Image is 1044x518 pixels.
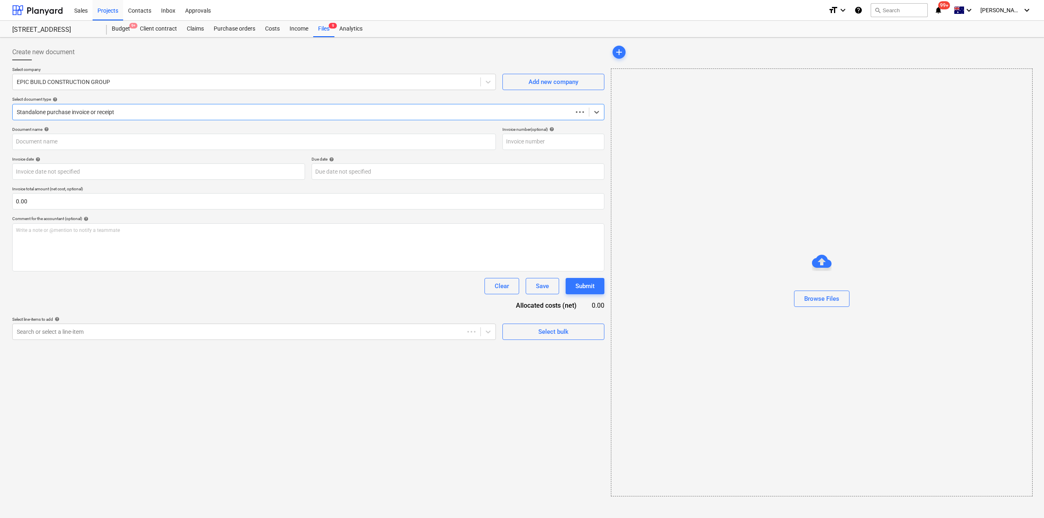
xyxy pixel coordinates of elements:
[804,293,839,304] div: Browse Files
[980,7,1021,13] span: [PERSON_NAME]
[536,281,549,291] div: Save
[964,5,974,15] i: keyboard_arrow_down
[12,193,604,209] input: Invoice total amount (net cost, optional)
[502,134,604,150] input: Invoice number
[12,157,305,162] div: Invoice date
[82,216,88,221] span: help
[590,301,604,310] div: 0.00
[526,278,559,294] button: Save
[794,291,849,307] button: Browse Files
[312,157,604,162] div: Due date
[838,5,848,15] i: keyboard_arrow_down
[312,163,604,180] input: Due date not specified
[12,67,496,74] p: Select company
[260,21,285,37] a: Costs
[129,23,137,29] span: 9+
[529,77,578,87] div: Add new company
[828,5,838,15] i: format_size
[12,216,604,221] div: Comment for the accountant (optional)
[548,127,554,132] span: help
[313,21,334,37] div: Files
[611,68,1033,497] div: Browse Files
[538,326,568,337] div: Select bulk
[871,3,928,17] button: Search
[495,281,509,291] div: Clear
[12,26,97,34] div: [STREET_ADDRESS]
[182,21,209,37] a: Claims
[1022,5,1032,15] i: keyboard_arrow_down
[502,324,604,340] button: Select bulk
[484,278,519,294] button: Clear
[42,127,49,132] span: help
[614,47,624,57] span: add
[12,134,496,150] input: Document name
[575,281,595,291] div: Submit
[854,5,863,15] i: Knowledge base
[874,7,881,13] span: search
[107,21,135,37] a: Budget9+
[566,278,604,294] button: Submit
[12,97,604,102] div: Select document type
[12,317,496,322] div: Select line-items to add
[12,163,305,180] input: Invoice date not specified
[285,21,313,37] a: Income
[51,97,58,102] span: help
[12,127,496,132] div: Document name
[135,21,182,37] a: Client contract
[12,186,604,193] p: Invoice total amount (net cost, optional)
[53,317,60,322] span: help
[329,23,337,29] span: 9
[209,21,260,37] a: Purchase orders
[498,301,590,310] div: Allocated costs (net)
[934,5,942,15] i: notifications
[12,47,75,57] span: Create new document
[938,1,950,9] span: 99+
[334,21,367,37] a: Analytics
[327,157,334,162] span: help
[502,127,604,132] div: Invoice number (optional)
[502,74,604,90] button: Add new company
[313,21,334,37] a: Files9
[107,21,135,37] div: Budget
[34,157,40,162] span: help
[1003,479,1044,518] iframe: Chat Widget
